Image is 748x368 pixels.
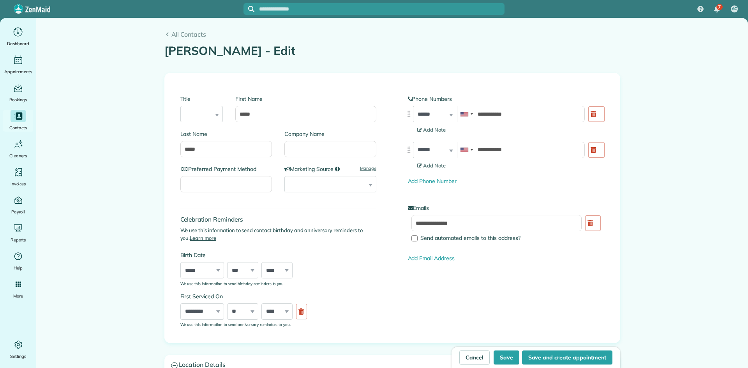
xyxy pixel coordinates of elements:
label: Phone Numbers [408,95,604,103]
a: Help [3,250,33,272]
label: Emails [408,204,604,212]
a: Reports [3,222,33,244]
button: Focus search [243,6,254,12]
span: Invoices [11,180,26,188]
a: Add Phone Number [408,178,457,185]
span: All Contacts [171,30,620,39]
a: Dashboard [3,26,33,48]
label: Birth Date [180,251,311,259]
span: Bookings [9,96,27,104]
a: Payroll [3,194,33,216]
sub: We use this information to send anniversary reminders to you. [180,322,291,327]
span: More [13,292,23,300]
label: Marketing Source [284,165,376,173]
a: Appointments [3,54,33,76]
a: Cleaners [3,138,33,160]
span: Settings [10,352,26,360]
label: Title [180,95,223,103]
a: Cancel [459,350,490,364]
span: Add Note [417,127,446,133]
a: Invoices [3,166,33,188]
p: We use this information to send contact birthday and anniversary reminders to you. [180,227,376,242]
span: Payroll [11,208,25,216]
a: Bookings [3,82,33,104]
svg: Focus search [248,6,254,12]
a: Learn more [190,235,216,241]
img: drag_indicator-119b368615184ecde3eda3c64c821f6cf29d3e2b97b89ee44bc31753036683e5.png [405,110,413,118]
img: drag_indicator-119b368615184ecde3eda3c64c821f6cf29d3e2b97b89ee44bc31753036683e5.png [405,146,413,154]
a: Add Email Address [408,255,455,262]
span: AC [732,6,737,12]
label: Preferred Payment Method [180,165,272,173]
a: Manage [360,165,376,172]
label: Last Name [180,130,272,138]
div: United States: +1 [457,106,475,122]
span: Add Note [417,162,446,169]
button: Save [494,350,519,364]
span: Appointments [4,68,32,76]
h1: [PERSON_NAME] - Edit [164,44,620,57]
a: Settings [3,338,33,360]
label: First Serviced On [180,292,311,300]
span: Send automated emails to this address? [420,234,520,241]
label: Company Name [284,130,376,138]
span: Dashboard [7,40,29,48]
div: 7 unread notifications [709,1,725,18]
span: Reports [11,236,26,244]
button: Save and create appointment [522,350,612,364]
span: Cleaners [9,152,27,160]
span: Help [14,264,23,272]
a: Contacts [3,110,33,132]
span: Contacts [9,124,27,132]
label: First Name [235,95,376,103]
sub: We use this information to send birthday reminders to you. [180,281,285,286]
span: 7 [718,4,721,10]
h4: Celebration Reminders [180,216,376,223]
a: All Contacts [164,30,620,39]
div: United States: +1 [457,142,475,158]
